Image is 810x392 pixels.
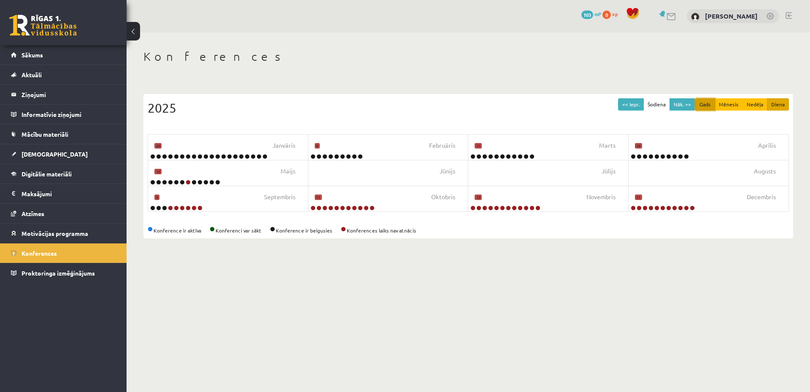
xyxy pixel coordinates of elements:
span: xp [612,11,618,17]
span: Sākums [22,51,43,59]
button: Diena [767,98,789,111]
a: Proktoringa izmēģinājums [11,263,116,283]
span: Motivācijas programma [22,230,88,237]
small: 10 [635,143,642,149]
small: 11 [635,195,642,200]
button: << Iepr. [618,98,644,111]
button: Mēnesis [715,98,743,111]
img: Ādams Aleksandrs Kovaļenko [691,13,699,21]
a: Ziņojumi [11,85,116,104]
a: Informatīvie ziņojumi [11,105,116,124]
span: 0 [602,11,611,19]
span: Aktuāli [22,71,42,78]
span: Jūlijs [602,167,616,176]
small: 12 [475,195,482,200]
span: Februāris [429,141,455,150]
a: [DEMOGRAPHIC_DATA] [11,144,116,164]
span: Digitālie materiāli [22,170,72,178]
span: Oktobris [431,192,455,202]
a: Digitālie materiāli [11,164,116,184]
small: 20 [154,143,162,149]
a: Atzīmes [11,204,116,223]
h1: Konferences [143,49,793,64]
span: mP [594,11,601,17]
a: Rīgas 1. Tālmācības vidusskola [9,15,77,36]
a: Konferences [11,243,116,263]
span: Augusts [754,167,776,176]
a: Sākums [11,45,116,65]
a: [PERSON_NAME] [705,12,758,20]
span: Konferences [22,249,57,257]
div: Konference ir aktīva Konferenci var sākt Konference ir beigusies Konferences laiks nav atnācis [148,227,789,234]
legend: Informatīvie ziņojumi [22,105,116,124]
legend: Maksājumi [22,184,116,203]
button: Šodiena [643,98,670,111]
span: 103 [581,11,593,19]
div: 2025 [148,98,789,117]
small: 9 [315,143,320,149]
button: Gads [695,98,715,111]
legend: Ziņojumi [22,85,116,104]
span: Decembris [747,192,776,202]
span: Janvāris [273,141,295,150]
span: [DEMOGRAPHIC_DATA] [22,150,88,158]
span: Mācību materiāli [22,130,68,138]
button: Nedēļa [742,98,767,111]
small: 12 [154,169,162,175]
span: Atzīmes [22,210,44,217]
span: Aprīlis [758,141,776,150]
a: 0 xp [602,11,622,17]
span: Proktoringa izmēģinājums [22,269,95,277]
small: 9 [154,195,159,200]
span: Septembris [264,192,295,202]
span: Maijs [281,167,295,176]
button: Nāk. >> [670,98,695,111]
small: 11 [475,143,482,149]
small: 11 [315,195,322,200]
a: Maksājumi [11,184,116,203]
a: Mācību materiāli [11,124,116,144]
span: Marts [599,141,616,150]
a: 103 mP [581,11,601,17]
a: Motivācijas programma [11,224,116,243]
a: Aktuāli [11,65,116,84]
span: Novembris [586,192,616,202]
span: Jūnijs [440,167,455,176]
